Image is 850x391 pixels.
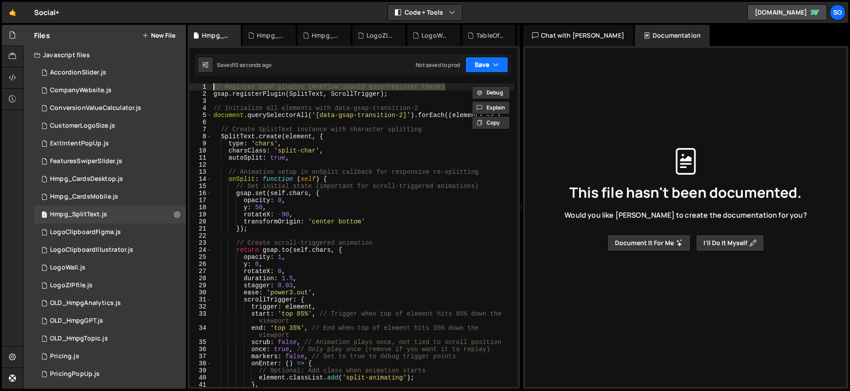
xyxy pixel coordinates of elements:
[189,261,212,268] div: 26
[189,289,212,296] div: 30
[217,61,271,69] div: Saved
[569,185,802,199] span: This file hasn't been documented.
[189,275,212,282] div: 28
[34,277,186,294] div: 15116/47009.js
[50,122,115,130] div: CustomerLogoSize.js
[189,353,212,360] div: 37
[189,246,212,254] div: 24
[50,370,100,378] div: PricingPopUp.js
[189,225,212,232] div: 21
[42,212,47,219] span: 1
[472,116,510,129] button: Copy
[189,190,212,197] div: 16
[34,31,50,40] h2: Files
[50,352,79,360] div: Pricing.js
[189,98,212,105] div: 3
[189,239,212,246] div: 23
[189,374,212,381] div: 40
[189,168,212,176] div: 13
[257,31,285,40] div: Hmpg_CardsDesktop.js
[50,317,103,325] div: OLD_HmpgGPT.js
[50,140,109,148] div: ExitIntentPopUp.js
[34,223,186,241] div: 15116/40336.js
[189,161,212,168] div: 12
[189,119,212,126] div: 6
[2,2,23,23] a: 🤙
[34,82,186,99] div: 15116/40349.js
[189,90,212,98] div: 2
[34,312,186,330] div: 15116/41430.js
[34,348,186,365] div: 15116/40643.js
[696,235,764,251] button: I’ll do it myself
[34,365,186,383] div: 15116/45407.js
[34,259,186,277] div: 15116/46100.js
[189,140,212,147] div: 9
[189,346,212,353] div: 36
[50,282,93,289] div: LogoZIPfile.js
[189,133,212,140] div: 8
[189,211,212,218] div: 19
[189,147,212,154] div: 10
[189,83,212,90] div: 1
[34,170,186,188] div: 15116/47106.js
[34,241,186,259] div: 15116/42838.js
[34,135,186,152] div: 15116/40766.js
[189,303,212,310] div: 32
[472,86,510,99] button: Debug
[50,193,118,201] div: Hmpg_CardsMobile.js
[34,188,186,206] div: 15116/47105.js
[50,264,85,272] div: LogoWall.js
[564,210,807,220] span: Would you like [PERSON_NAME] to create the documentation for you?
[50,211,107,219] div: Hmpg_SplitText.js
[189,105,212,112] div: 4
[189,204,212,211] div: 18
[830,4,846,20] a: So
[189,183,212,190] div: 15
[189,325,212,339] div: 34
[50,246,133,254] div: LogoClipboardIllustrator.js
[189,154,212,161] div: 11
[34,294,186,312] div: 15116/40702.js
[189,310,212,325] div: 33
[34,7,59,18] div: Social+
[34,64,186,82] div: 15116/41115.js
[50,228,121,236] div: LogoClipboardFigma.js
[189,296,212,303] div: 31
[189,254,212,261] div: 25
[50,69,106,77] div: AccordionSlider.js
[189,282,212,289] div: 29
[189,268,212,275] div: 27
[189,112,212,119] div: 5
[523,25,633,46] div: Chat with [PERSON_NAME]
[202,31,230,40] div: Hmpg_SplitText.js
[34,330,186,348] div: 15116/41820.js
[50,157,122,165] div: FeaturesSwiperSlider.js
[747,4,827,20] a: [DOMAIN_NAME]
[34,117,186,135] div: 15116/40353.js
[50,104,141,112] div: ConversionValueCalculator.js
[189,360,212,367] div: 38
[189,381,212,388] div: 41
[50,335,108,343] div: OLD_HmpgTopic.js
[476,31,505,40] div: TableOfContents.js
[50,175,123,183] div: Hmpg_CardsDesktop.js
[189,176,212,183] div: 14
[416,61,460,69] div: Not saved to prod
[189,232,212,239] div: 22
[312,31,340,40] div: Hmpg_CardsMobile.js
[465,57,508,73] button: Save
[142,32,175,39] button: New File
[421,31,450,40] div: LogoWall.js
[472,101,510,114] button: Explain
[34,206,186,223] div: 15116/47767.js
[388,4,462,20] button: Code + Tools
[34,99,186,117] div: 15116/40946.js
[189,339,212,346] div: 35
[189,126,212,133] div: 7
[635,25,710,46] div: Documentation
[50,86,112,94] div: CompanyWebsite.js
[50,299,121,307] div: OLD_HmpgAnalytics.js
[189,218,212,225] div: 20
[34,152,186,170] div: 15116/40701.js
